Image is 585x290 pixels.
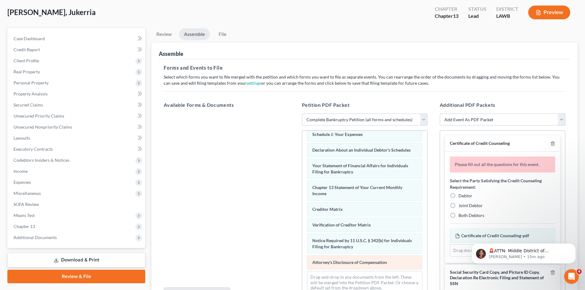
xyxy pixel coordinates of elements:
a: Case Dashboard [9,33,145,44]
div: Chapter [435,13,458,20]
span: Unsecured Nonpriority Claims [14,124,72,130]
div: District [496,6,518,13]
h5: Available Forms & Documents [164,101,289,109]
span: Chapter 13 Statement of Your Current Monthly Income [312,185,402,196]
div: Lead [468,13,486,20]
button: Preview [528,6,570,19]
span: Case Dashboard [14,36,45,41]
a: Property Analysis [9,88,145,99]
p: Select which forms you want to file merged with the petition and which forms you want to file as ... [164,74,565,86]
div: Drag documents here. [450,244,555,257]
a: File [213,28,232,40]
span: Notice Required by 11 U.S.C. § 342(b) for Individuals Filing for Bankruptcy [312,238,412,249]
a: Review [151,28,177,40]
span: Property Analysis [14,91,48,96]
a: Review & File [7,270,145,283]
span: Certificate of Credit Counseling-pdf [461,233,529,238]
label: Select the Party Satisfying the Credit Counseling Requirement: [450,177,555,190]
span: 13 [453,13,458,19]
span: Income [14,168,28,174]
span: SOFA Review [14,202,39,207]
span: [PERSON_NAME], Jukerria [7,8,96,17]
span: Creditor Matrix [312,207,343,212]
iframe: Intercom notifications message [462,230,585,273]
span: Declaration About an Individual Debtor's Schedules [312,147,411,153]
a: Lawsuits [9,133,145,144]
span: Executory Contracts [14,146,53,152]
span: Chapter 13 [14,224,35,229]
span: Client Profile [14,58,39,63]
a: Unsecured Nonpriority Claims [9,122,145,133]
a: Assemble [179,28,210,40]
div: Social Security Card Copy, and Picture ID Copy, Declaration Re Electronic Filing and Statement of... [450,269,548,287]
a: settings [246,80,261,86]
a: Download & Print [7,253,145,267]
span: Credit Report [14,47,40,52]
a: Unsecured Priority Claims [9,110,145,122]
span: Verification of Creditor Matrix [312,222,371,227]
span: Petition PDF Packet [302,102,350,108]
span: Schedule J: Your Expenses [312,132,363,137]
span: Attorney's Disclosure of Compensation [312,260,387,265]
span: Lawsuits [14,135,30,141]
span: Unsecured Priority Claims [14,113,64,118]
span: Codebtors Insiders & Notices [14,157,69,163]
span: Real Property [14,69,40,74]
span: Personal Property [14,80,49,85]
span: Miscellaneous [14,191,41,196]
div: LAWB [496,13,518,20]
a: SOFA Review [9,199,145,210]
span: Debtor [458,193,472,198]
span: Please fill out all the questions for this event. [455,162,539,167]
iframe: Intercom live chat [564,269,579,284]
span: Joint Debtor [458,203,483,208]
span: Expenses [14,180,31,185]
a: Secured Claims [9,99,145,110]
a: Credit Report [9,44,145,55]
div: Assemble [159,50,183,57]
span: Additional Documents [14,235,57,240]
span: Your Statement of Financial Affairs for Individuals Filing for Bankruptcy [312,163,408,174]
div: Chapter [435,6,458,13]
div: Status [468,6,486,13]
h5: Forms and Events to File [164,64,565,72]
span: Means Test [14,213,35,218]
a: Executory Contracts [9,144,145,155]
span: Certificate of Credit Counseling [450,141,510,146]
h5: Additional PDF Packets [440,101,565,109]
span: 4 [577,269,582,274]
span: Secured Claims [14,102,43,107]
span: Both Debtors [458,213,484,218]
